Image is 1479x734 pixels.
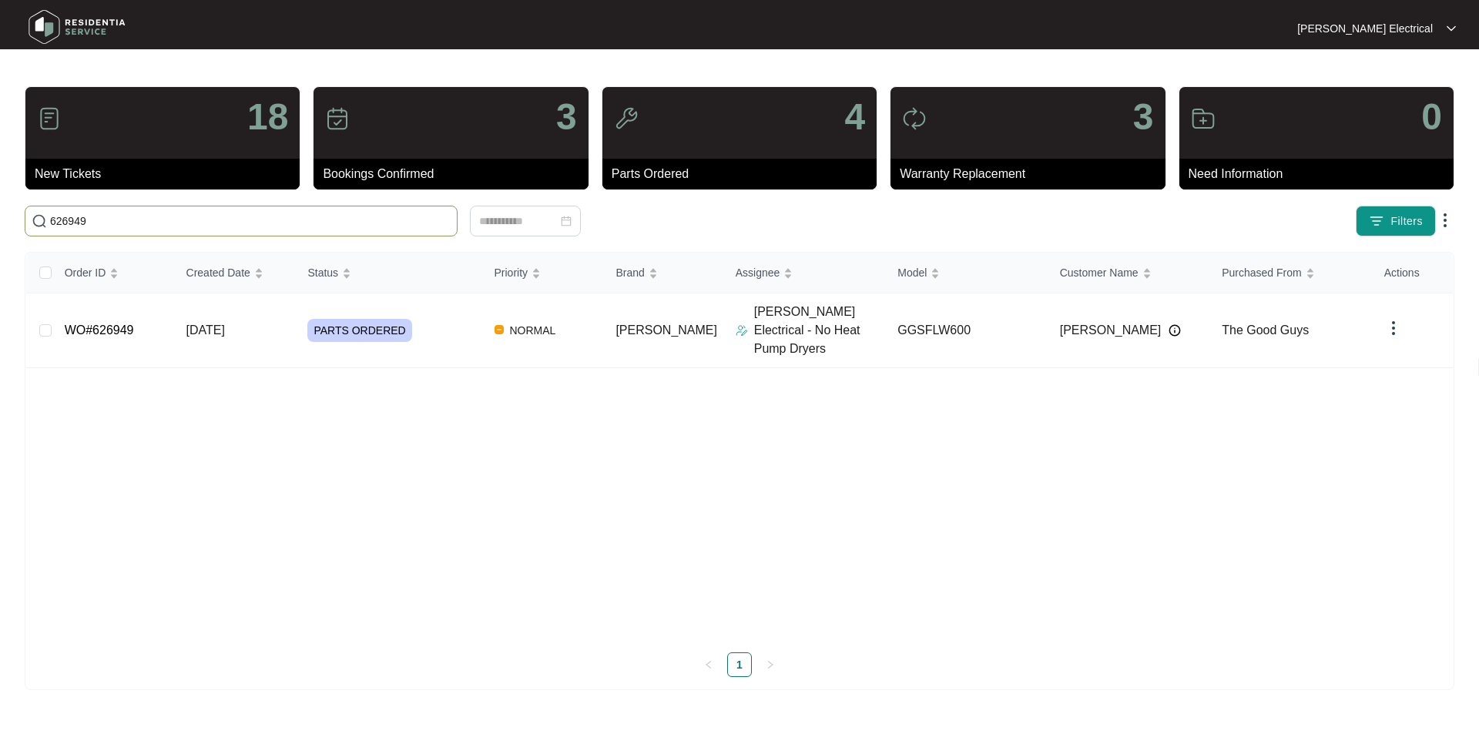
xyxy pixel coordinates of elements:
img: residentia service logo [23,4,131,50]
span: Assignee [736,264,780,281]
th: Model [885,253,1048,293]
th: Order ID [52,253,174,293]
button: left [696,652,721,677]
th: Assignee [723,253,886,293]
span: Purchased From [1222,264,1301,281]
span: [PERSON_NAME] [615,323,717,337]
img: Vercel Logo [495,325,504,334]
span: The Good Guys [1222,323,1309,337]
span: Created Date [186,264,250,281]
img: Info icon [1169,324,1181,337]
th: Priority [482,253,604,293]
img: Assigner Icon [736,324,748,337]
p: 3 [556,99,577,136]
p: 18 [247,99,288,136]
th: Purchased From [1209,253,1372,293]
p: 4 [844,99,865,136]
img: search-icon [32,213,47,229]
img: dropdown arrow [1447,25,1456,32]
p: Bookings Confirmed [323,165,588,183]
span: PARTS ORDERED [307,319,411,342]
a: WO#626949 [65,323,134,337]
p: [PERSON_NAME] Electrical - No Heat Pump Dryers [754,303,886,358]
img: icon [902,106,927,131]
span: Status [307,264,338,281]
span: Order ID [65,264,106,281]
li: 1 [727,652,752,677]
span: Priority [495,264,528,281]
li: Previous Page [696,652,721,677]
p: 0 [1421,99,1442,136]
button: right [758,652,783,677]
span: Model [897,264,927,281]
span: Customer Name [1060,264,1139,281]
th: Status [295,253,481,293]
p: Warranty Replacement [900,165,1165,183]
span: right [766,660,775,669]
th: Actions [1372,253,1453,293]
span: Brand [615,264,644,281]
p: 3 [1133,99,1154,136]
td: GGSFLW600 [885,293,1048,368]
span: left [704,660,713,669]
span: NORMAL [504,321,562,340]
th: Created Date [174,253,296,293]
li: Next Page [758,652,783,677]
span: [PERSON_NAME] [1060,321,1162,340]
img: icon [325,106,350,131]
button: filter iconFilters [1356,206,1436,236]
img: icon [1191,106,1216,131]
span: Filters [1390,213,1423,230]
p: Parts Ordered [612,165,877,183]
p: New Tickets [35,165,300,183]
img: icon [614,106,639,131]
a: 1 [728,653,751,676]
p: [PERSON_NAME] Electrical [1297,21,1433,36]
span: [DATE] [186,323,225,337]
th: Brand [603,253,723,293]
th: Customer Name [1048,253,1210,293]
p: Need Information [1189,165,1454,183]
img: filter icon [1369,213,1384,229]
input: Search by Order Id, Assignee Name, Customer Name, Brand and Model [50,213,451,230]
img: dropdown arrow [1436,211,1454,230]
img: icon [37,106,62,131]
img: dropdown arrow [1384,319,1403,337]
